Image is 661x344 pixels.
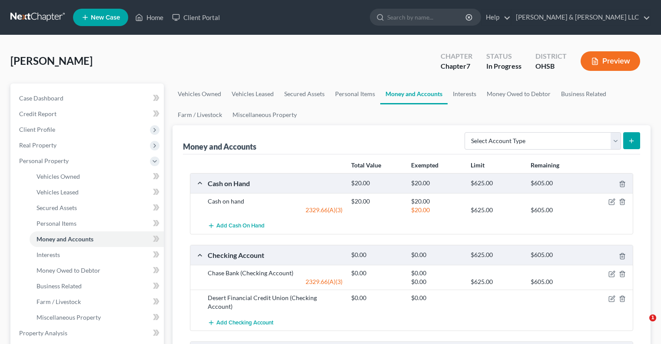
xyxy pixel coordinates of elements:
div: $605.00 [526,251,586,259]
div: $0.00 [407,277,466,286]
a: Money Owed to Debtor [30,263,164,278]
div: $0.00 [407,269,466,277]
a: Miscellaneous Property [30,310,164,325]
span: Credit Report [19,110,56,117]
div: $625.00 [466,251,526,259]
div: $0.00 [347,269,406,277]
button: Preview [581,51,640,71]
div: $605.00 [526,179,586,187]
a: Interests [448,83,482,104]
span: New Case [91,14,120,21]
div: 2329.66(A)(3) [203,277,347,286]
span: Money and Accounts [37,235,93,243]
span: Vehicles Owned [37,173,80,180]
a: Farm / Livestock [30,294,164,310]
div: $625.00 [466,206,526,214]
span: Business Related [37,282,82,290]
div: Desert Financial Credit Union (Checking Account) [203,294,347,311]
span: Property Analysis [19,329,67,337]
span: Vehicles Leased [37,188,79,196]
div: Cash on hand [203,197,347,206]
div: $0.00 [407,294,466,302]
a: Business Related [30,278,164,294]
a: Personal Items [30,216,164,231]
div: Checking Account [203,250,347,260]
a: Vehicles Owned [173,83,226,104]
span: Real Property [19,141,56,149]
div: $0.00 [347,294,406,302]
div: Cash on Hand [203,179,347,188]
a: Money Owed to Debtor [482,83,556,104]
span: 1 [649,314,656,321]
div: Chapter [441,61,472,71]
div: OHSB [535,61,567,71]
span: Money Owed to Debtor [37,267,100,274]
a: Home [131,10,168,25]
div: $20.00 [347,197,406,206]
span: Miscellaneous Property [37,314,101,321]
div: $20.00 [407,197,466,206]
div: Chapter [441,51,472,61]
div: $625.00 [466,277,526,286]
a: Money and Accounts [380,83,448,104]
button: Add Cash on Hand [208,218,265,234]
a: Client Portal [168,10,224,25]
div: $0.00 [347,251,406,259]
div: District [535,51,567,61]
span: Personal Property [19,157,69,164]
a: Personal Items [330,83,380,104]
a: Miscellaneous Property [227,104,302,125]
div: $20.00 [407,206,466,214]
span: Personal Items [37,220,76,227]
span: [PERSON_NAME] [10,54,93,67]
strong: Limit [471,161,485,169]
div: Chase Bank (Checking Account) [203,269,347,277]
a: Business Related [556,83,611,104]
strong: Exempted [411,161,438,169]
span: Client Profile [19,126,55,133]
div: $605.00 [526,206,586,214]
span: Interests [37,251,60,258]
a: Case Dashboard [12,90,164,106]
div: Money and Accounts [183,141,256,152]
a: Vehicles Leased [30,184,164,200]
a: [PERSON_NAME] & [PERSON_NAME] LLC [512,10,650,25]
div: In Progress [486,61,521,71]
strong: Total Value [351,161,381,169]
a: Vehicles Owned [30,169,164,184]
a: Vehicles Leased [226,83,279,104]
div: 2329.66(A)(3) [203,206,347,214]
div: $0.00 [407,251,466,259]
div: $20.00 [347,179,406,187]
span: Case Dashboard [19,94,63,102]
span: Farm / Livestock [37,298,81,305]
input: Search by name... [387,9,467,25]
a: Interests [30,247,164,263]
a: Credit Report [12,106,164,122]
a: Money and Accounts [30,231,164,247]
a: Farm / Livestock [173,104,227,125]
a: Help [482,10,511,25]
iframe: Intercom live chat [631,314,652,335]
div: $625.00 [466,179,526,187]
span: Add Checking Account [216,319,273,326]
div: Status [486,51,521,61]
span: 7 [466,62,470,70]
strong: Remaining [531,161,559,169]
span: Add Cash on Hand [216,223,265,230]
a: Secured Assets [279,83,330,104]
span: Secured Assets [37,204,77,211]
div: $605.00 [526,277,586,286]
a: Secured Assets [30,200,164,216]
div: $20.00 [407,179,466,187]
a: Property Analysis [12,325,164,341]
button: Add Checking Account [208,314,273,331]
